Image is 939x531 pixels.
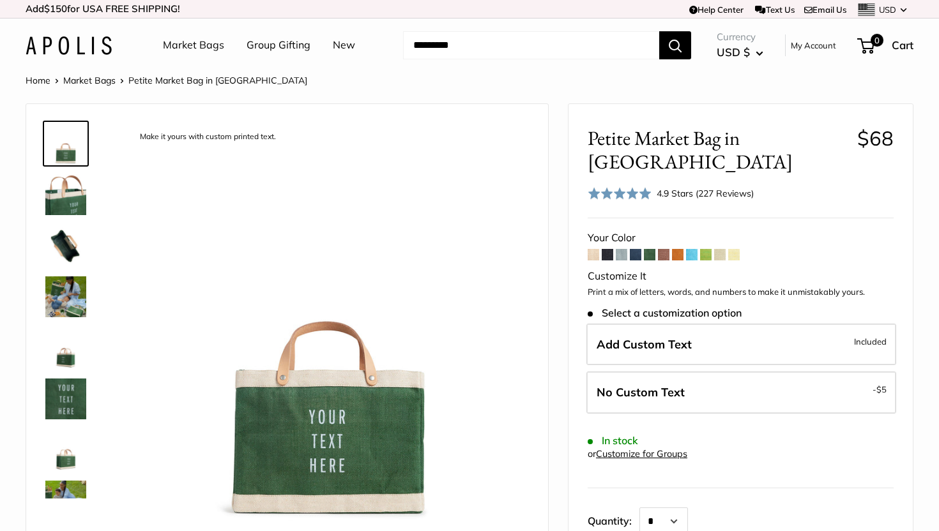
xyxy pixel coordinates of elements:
img: description_Custom printed text with eco-friendly ink. [45,378,86,419]
div: or [588,445,687,463]
img: description_Spacious inner area with room for everything. Plus water-resistant lining. [45,225,86,266]
span: USD $ [717,45,750,59]
a: Text Us [755,4,794,15]
button: Search [659,31,691,59]
a: New [333,36,355,55]
span: Included [854,334,887,349]
a: Petite Market Bag in Field Green [43,427,89,473]
span: $150 [44,3,67,15]
a: description_Spacious inner area with room for everything. Plus water-resistant lining. [43,223,89,269]
nav: Breadcrumb [26,72,307,89]
img: Petite Market Bag in Field Green [45,327,86,368]
a: Email Us [804,4,846,15]
span: Currency [717,28,763,46]
label: Add Custom Text [586,324,896,366]
img: description_Take it anywhere with easy-grip handles. [45,174,86,215]
label: Leave Blank [586,371,896,414]
a: My Account [791,38,836,53]
a: Petite Market Bag in Field Green [43,478,89,524]
span: USD [879,4,896,15]
img: Petite Market Bag in Field Green [45,481,86,521]
a: description_Make it yours with custom printed text. [43,121,89,167]
img: Apolis [26,36,112,55]
span: Select a customization option [588,307,742,319]
div: Your Color [588,228,894,248]
div: 4.9 Stars (227 Reviews) [588,184,754,202]
a: Group Gifting [247,36,310,55]
a: description_Custom printed text with eco-friendly ink. [43,376,89,422]
span: Add Custom Text [597,337,692,352]
a: Market Bags [63,75,116,86]
span: Petite Market Bag in [GEOGRAPHIC_DATA] [128,75,307,86]
a: Home [26,75,50,86]
a: description_Take it anywhere with easy-grip handles. [43,172,89,218]
span: $68 [857,126,894,151]
img: Petite Market Bag in Field Green [45,430,86,470]
a: Petite Market Bag in Field Green [43,325,89,371]
span: In stock [588,435,638,447]
p: Print a mix of letters, words, and numbers to make it unmistakably yours. [588,286,894,299]
input: Search... [403,31,659,59]
span: Petite Market Bag in [GEOGRAPHIC_DATA] [588,126,848,174]
a: Customize for Groups [596,448,687,460]
span: 0 [871,34,883,47]
span: Cart [892,38,913,52]
div: Make it yours with custom printed text. [134,128,282,146]
img: Petite Market Bag in Field Green [45,276,86,317]
span: - [873,382,887,397]
img: description_Make it yours with custom printed text. [45,123,86,164]
a: 0 Cart [859,35,913,56]
div: 4.9 Stars (227 Reviews) [657,186,754,200]
span: $5 [876,384,887,394]
button: USD $ [717,42,763,63]
a: Market Bags [163,36,224,55]
a: Help Center [689,4,744,15]
img: description_Make it yours with custom printed text. [128,123,529,523]
span: No Custom Text [597,385,685,400]
div: Customize It [588,267,894,286]
a: Petite Market Bag in Field Green [43,274,89,320]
